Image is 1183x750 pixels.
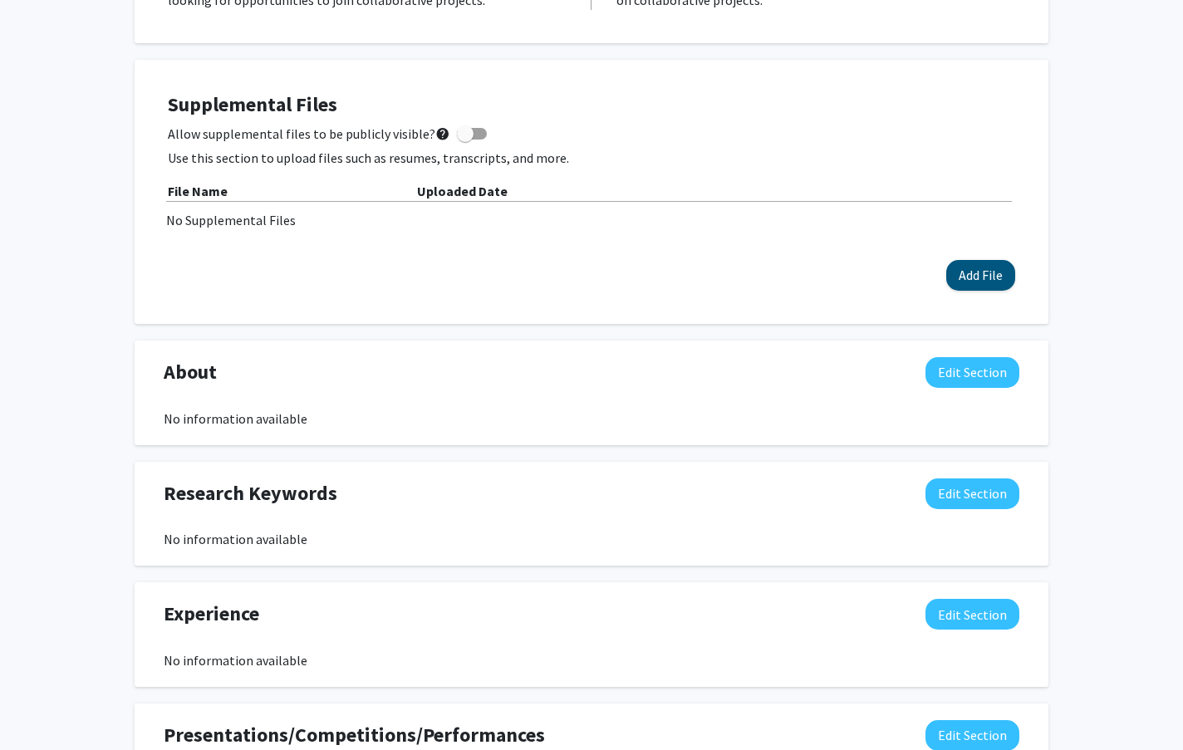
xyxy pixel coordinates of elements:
span: Allow supplemental files to be publicly visible? [168,124,450,144]
p: Use this section to upload files such as resumes, transcripts, and more. [168,148,1015,168]
div: No information available [164,529,1019,549]
button: Edit Research Keywords [925,478,1019,509]
span: About [164,357,217,387]
h4: Supplemental Files [168,93,1015,117]
button: Edit About [925,357,1019,388]
iframe: Chat [12,675,71,738]
mat-icon: help [435,124,450,144]
div: No information available [164,409,1019,429]
div: No Supplemental Files [166,210,1017,230]
b: File Name [168,183,228,199]
span: Experience [164,599,259,629]
button: Edit Experience [925,599,1019,630]
span: Research Keywords [164,478,337,508]
button: Add File [946,260,1015,291]
b: Uploaded Date [417,183,508,199]
div: No information available [164,650,1019,670]
span: Presentations/Competitions/Performances [164,720,545,750]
